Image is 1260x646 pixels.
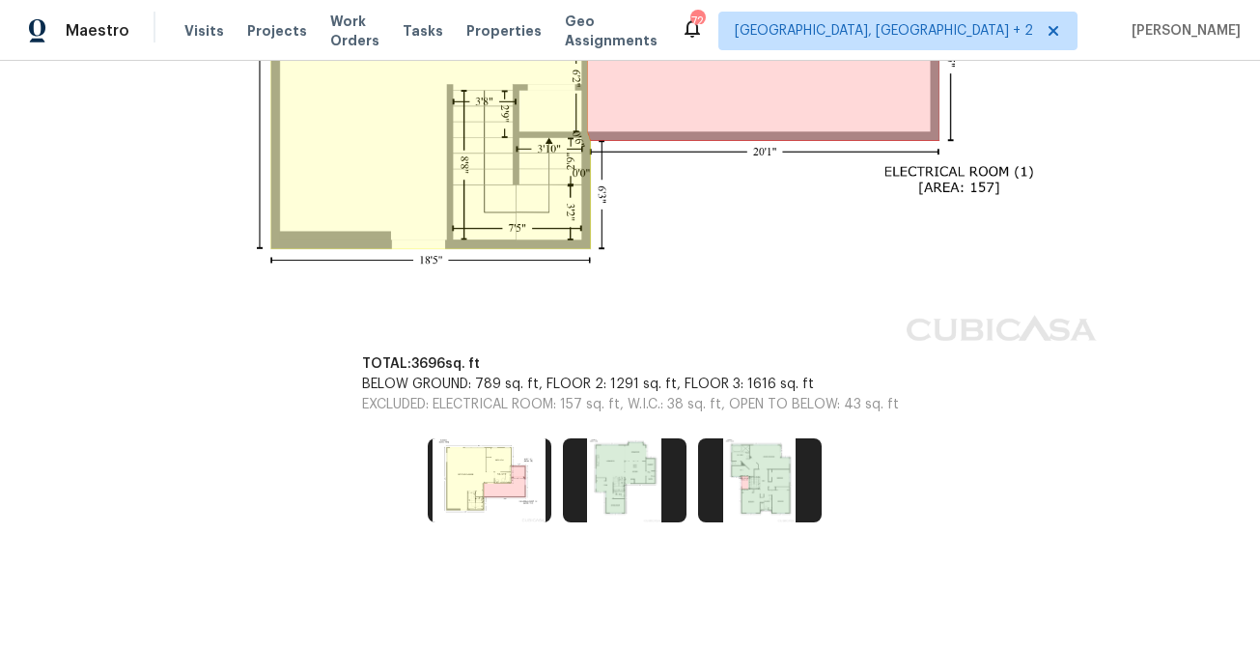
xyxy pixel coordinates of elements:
[1124,21,1241,41] span: [PERSON_NAME]
[66,21,129,41] span: Maestro
[698,438,822,521] img: https://cabinet-assets.s3.amazonaws.com/production/storage/c754b015-87a5-4bae-b0ea-33aa28004178.p...
[184,21,224,41] span: Visits
[362,375,899,395] p: BELOW GROUND: 789 sq. ft, FLOOR 2: 1291 sq. ft, FLOOR 3: 1616 sq. ft
[247,21,307,41] span: Projects
[403,24,443,38] span: Tasks
[466,21,542,41] span: Properties
[428,438,551,521] img: https://cabinet-assets.s3.amazonaws.com/production/storage/a6e33260-bedb-4028-9859-7257e7a827b1.p...
[735,21,1033,41] span: [GEOGRAPHIC_DATA], [GEOGRAPHIC_DATA] + 2
[330,12,379,50] span: Work Orders
[362,354,899,375] p: TOTAL: 3696 sq. ft
[565,12,658,50] span: Geo Assignments
[362,395,899,415] p: EXCLUDED: ELECTRICAL ROOM: 157 sq. ft, W.I.C.: 38 sq. ft, OPEN TO BELOW: 43 sq. ft
[690,12,704,31] div: 72
[563,438,686,521] img: https://cabinet-assets.s3.amazonaws.com/production/storage/792f8f89-418f-4755-a561-83a75b6d5ea6.p...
